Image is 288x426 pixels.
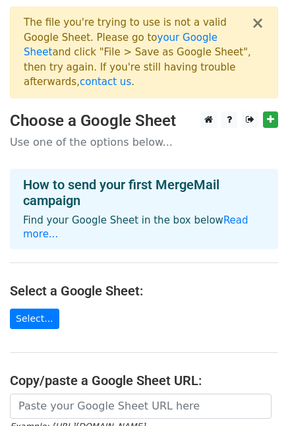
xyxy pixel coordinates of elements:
p: Use one of the options below... [10,135,278,149]
p: Find your Google Sheet in the box below [23,214,265,241]
h4: How to send your first MergeMail campaign [23,177,265,208]
div: The file you're trying to use is not a valid Google Sheet. Please go to and click "File > Save as... [24,15,251,90]
button: × [251,15,264,31]
h3: Choose a Google Sheet [10,111,278,131]
a: contact us [80,76,131,88]
a: your Google Sheet [24,32,217,59]
a: Read more... [23,214,248,240]
input: Paste your Google Sheet URL here [10,394,272,419]
h4: Select a Google Sheet: [10,283,278,299]
h4: Copy/paste a Google Sheet URL: [10,373,278,388]
a: Select... [10,309,59,329]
